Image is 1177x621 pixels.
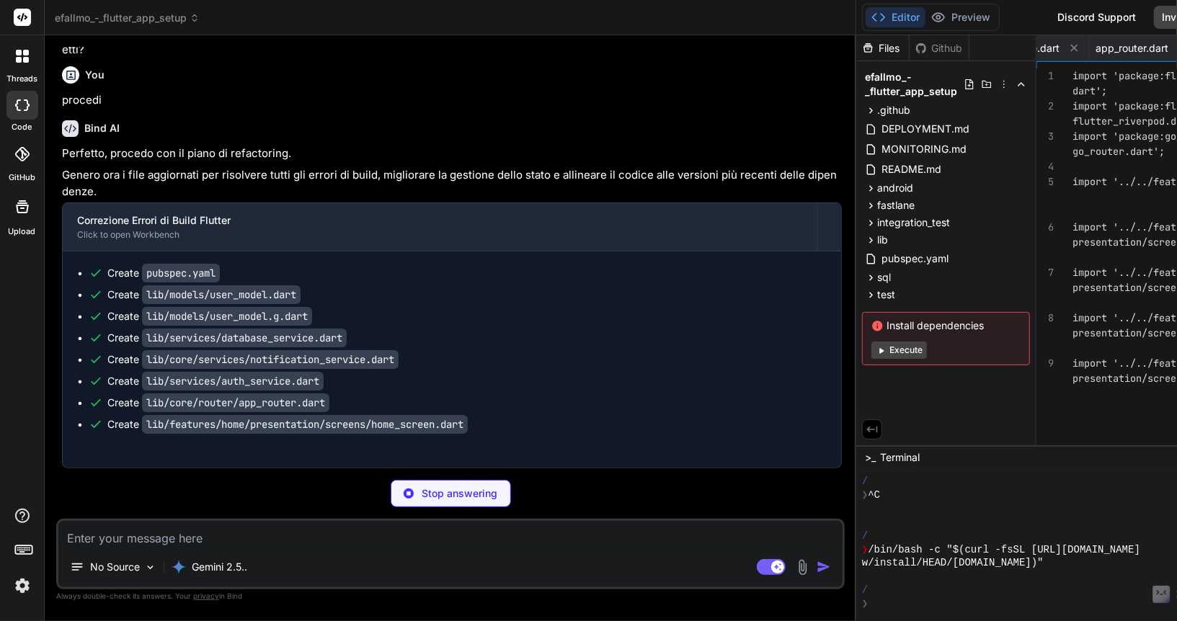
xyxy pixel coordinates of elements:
[9,171,35,184] label: GitHub
[862,488,868,502] span: ❯
[1049,6,1145,29] div: Discord Support
[871,341,927,359] button: Execute
[142,329,347,347] code: lib/services/database_service.dart
[107,417,468,432] div: Create
[142,372,324,390] code: lib/services/auth_service.dart
[910,41,969,55] div: Github
[1036,265,1054,280] div: 7
[877,215,950,230] span: integration_test
[107,309,312,323] div: Create
[871,318,1021,333] span: Install dependencies
[862,543,868,557] span: ❯
[142,264,220,282] code: pubspec.yaml
[9,225,36,238] label: Upload
[172,560,186,574] img: Gemini 2.5 Pro
[142,350,399,369] code: lib/core/services/notification_service.dart
[1036,68,1054,84] div: 1
[55,11,200,25] span: efallmo_-_flutter_app_setup
[62,167,842,200] p: Genero ora i file aggiornati per risolvere tutti gli errori di build, migliorare la gestione dell...
[862,530,868,543] span: /
[1036,99,1054,114] div: 2
[77,213,803,228] div: Correzione Errori di Build Flutter
[862,597,868,611] span: ❯
[817,560,831,574] img: icon
[77,229,803,241] div: Click to open Workbench
[877,198,915,213] span: fastlane
[865,70,964,99] span: efallmo_-_flutter_app_setup
[142,393,329,412] code: lib/core/router/app_router.dart
[1036,310,1054,326] div: 8
[1036,159,1054,174] div: 4
[877,233,888,247] span: lib
[10,573,35,598] img: settings
[877,181,913,195] span: android
[107,287,301,302] div: Create
[865,450,876,465] span: >_
[62,92,842,109] p: procedi
[142,415,468,434] code: lib/features/home/presentation/screens/home_screen.dart
[6,73,37,85] label: threads
[877,103,910,117] span: .github
[1072,84,1107,97] span: dart';
[90,560,140,574] p: No Source
[862,475,868,488] span: /
[192,560,247,574] p: Gemini 2.5..
[56,589,845,603] p: Always double-check its answers. Your in Bind
[1036,220,1054,235] div: 6
[422,486,498,501] p: Stop answering
[880,450,920,465] span: Terminal
[862,556,1044,570] span: w/install/HEAD/[DOMAIN_NAME])"
[84,121,120,135] h6: Bind AI
[144,561,156,573] img: Pick Models
[1072,145,1165,158] span: go_router.dart';
[877,287,895,302] span: test
[1036,129,1054,144] div: 3
[880,161,943,178] span: README.md
[877,270,891,285] span: sql
[107,374,324,388] div: Create
[925,7,996,27] button: Preview
[1096,41,1168,55] span: app_router.dart
[856,41,909,55] div: Files
[880,250,950,267] span: pubspec.yaml
[1036,356,1054,371] div: 9
[63,203,817,251] button: Correzione Errori di Build FlutterClick to open Workbench
[862,584,868,597] span: /
[142,307,312,326] code: lib/models/user_model.g.dart
[107,396,329,410] div: Create
[880,120,971,138] span: DEPLOYMENT.md
[107,352,399,367] div: Create
[794,559,811,576] img: attachment
[868,543,1140,557] span: /bin/bash -c "$(curl -fsSL [URL][DOMAIN_NAME]
[880,140,968,158] span: MONITORING.md
[868,488,880,502] span: ^C
[107,266,220,280] div: Create
[193,591,219,600] span: privacy
[107,331,347,345] div: Create
[12,121,32,133] label: code
[62,146,842,162] p: Perfetto, procedo con il piano di refactoring.
[1036,174,1054,189] div: 5
[866,7,925,27] button: Editor
[142,285,301,304] code: lib/models/user_model.dart
[85,68,105,82] h6: You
